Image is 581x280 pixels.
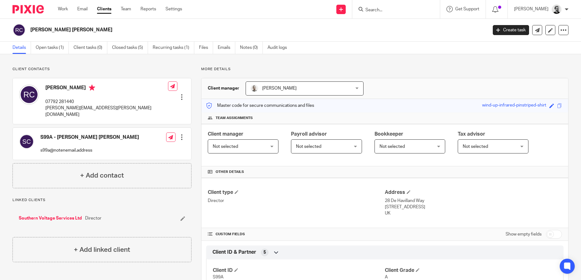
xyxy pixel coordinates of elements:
span: 5 [263,249,266,256]
span: Not selected [463,144,488,149]
span: Not selected [380,144,405,149]
img: Pixie [13,5,44,13]
span: Bookkeeper [375,132,403,137]
label: Show empty fields [506,231,542,237]
a: Details [13,42,31,54]
a: Closed tasks (5) [112,42,148,54]
h4: Client Grade [385,267,557,274]
input: Search [365,8,421,13]
h4: CUSTOM FIELDS [208,232,385,237]
h4: Client ID [213,267,385,274]
span: [PERSON_NAME] [262,86,297,91]
a: Audit logs [268,42,292,54]
p: More details [201,67,568,72]
span: Get Support [455,7,479,11]
p: [PERSON_NAME] [514,6,548,12]
a: Team [121,6,131,12]
a: Notes (0) [240,42,263,54]
span: Team assignments [216,116,253,121]
h2: [PERSON_NAME] [PERSON_NAME] [30,27,393,33]
a: Email [77,6,88,12]
a: Recurring tasks (1) [153,42,194,54]
p: 28 De Havilland Way [385,198,562,204]
img: svg%3E [19,134,34,149]
span: Director [85,215,101,221]
span: S99A [213,275,223,279]
p: [PERSON_NAME][EMAIL_ADDRESS][PERSON_NAME][DOMAIN_NAME] [45,105,168,118]
a: Settings [166,6,182,12]
p: Master code for secure communications and files [206,102,314,109]
h4: + Add linked client [74,245,130,255]
img: PS.png [251,85,258,92]
img: svg%3E [13,23,26,37]
h4: [PERSON_NAME] [45,85,168,92]
a: Southern Voltage Services Ltd [19,215,82,221]
h4: + Add contact [80,171,124,180]
a: Clients [97,6,111,12]
a: Client tasks (0) [74,42,107,54]
h4: S99A - [PERSON_NAME] [PERSON_NAME] [40,134,139,141]
span: A [385,275,388,279]
a: Emails [218,42,235,54]
img: Jack_2025.jpg [552,4,562,14]
a: Reports [140,6,156,12]
img: svg%3E [19,85,39,105]
div: wind-up-infrared-pinstriped-shirt [482,102,546,109]
h3: Client manager [208,85,239,91]
span: Payroll advisor [291,132,327,137]
span: Other details [216,169,244,174]
h4: Address [385,189,562,196]
p: Linked clients [13,198,191,203]
p: 07792 281440 [45,99,168,105]
span: Not selected [213,144,238,149]
a: Files [199,42,213,54]
span: Not selected [296,144,321,149]
span: Tax advisor [458,132,485,137]
a: Create task [493,25,529,35]
p: s99a@notenemail.address [40,147,139,153]
p: Director [208,198,385,204]
a: Open tasks (1) [36,42,69,54]
p: UK [385,210,562,216]
span: Client ID & Partner [212,249,256,256]
p: [STREET_ADDRESS] [385,204,562,210]
span: Client manager [208,132,243,137]
i: Primary [89,85,95,91]
h4: Client type [208,189,385,196]
p: Client contacts [13,67,191,72]
a: Work [58,6,68,12]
